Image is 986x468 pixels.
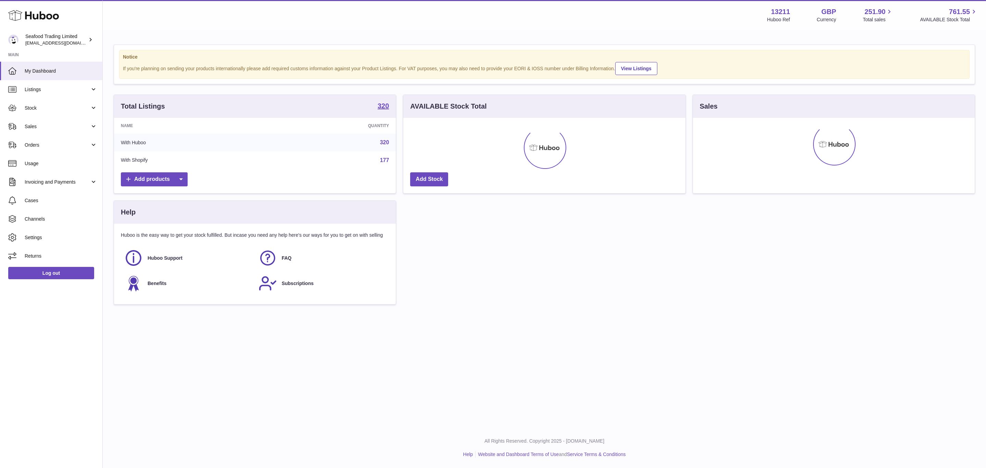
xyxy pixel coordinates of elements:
[114,151,266,169] td: With Shopify
[124,249,252,267] a: Huboo Support
[920,7,978,23] a: 761.55 AVAILABLE Stock Total
[380,139,389,145] a: 320
[771,7,790,16] strong: 13211
[25,68,97,74] span: My Dashboard
[25,142,90,148] span: Orders
[410,102,486,111] h3: AVAILABLE Stock Total
[25,40,101,46] span: [EMAIL_ADDRESS][DOMAIN_NAME]
[124,274,252,293] a: Benefits
[817,16,836,23] div: Currency
[25,216,97,222] span: Channels
[378,102,389,111] a: 320
[767,16,790,23] div: Huboo Ref
[25,105,90,111] span: Stock
[25,160,97,167] span: Usage
[949,7,970,16] span: 761.55
[266,118,396,134] th: Quantity
[8,267,94,279] a: Log out
[121,232,389,238] p: Huboo is the easy way to get your stock fulfilled. But incase you need any help here's our ways f...
[282,255,292,261] span: FAQ
[8,35,18,45] img: internalAdmin-13211@internal.huboo.com
[25,234,97,241] span: Settings
[123,54,966,60] strong: Notice
[108,438,981,444] p: All Rights Reserved. Copyright 2025 - [DOMAIN_NAME]
[25,86,90,93] span: Listings
[25,33,87,46] div: Seafood Trading Limited
[148,255,182,261] span: Huboo Support
[258,274,386,293] a: Subscriptions
[864,7,885,16] span: 251.90
[821,7,836,16] strong: GBP
[920,16,978,23] span: AVAILABLE Stock Total
[114,134,266,151] td: With Huboo
[476,451,625,458] li: and
[863,7,893,23] a: 251.90 Total sales
[258,249,386,267] a: FAQ
[148,280,166,287] span: Benefits
[478,452,559,457] a: Website and Dashboard Terms of Use
[25,197,97,204] span: Cases
[114,118,266,134] th: Name
[378,102,389,109] strong: 320
[410,172,448,186] a: Add Stock
[25,123,90,130] span: Sales
[121,208,136,217] h3: Help
[25,179,90,185] span: Invoicing and Payments
[615,62,657,75] a: View Listings
[282,280,314,287] span: Subscriptions
[121,172,188,186] a: Add products
[25,253,97,259] span: Returns
[567,452,626,457] a: Service Terms & Conditions
[123,61,966,75] div: If you're planning on sending your products internationally please add required customs informati...
[121,102,165,111] h3: Total Listings
[700,102,718,111] h3: Sales
[380,157,389,163] a: 177
[463,452,473,457] a: Help
[863,16,893,23] span: Total sales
